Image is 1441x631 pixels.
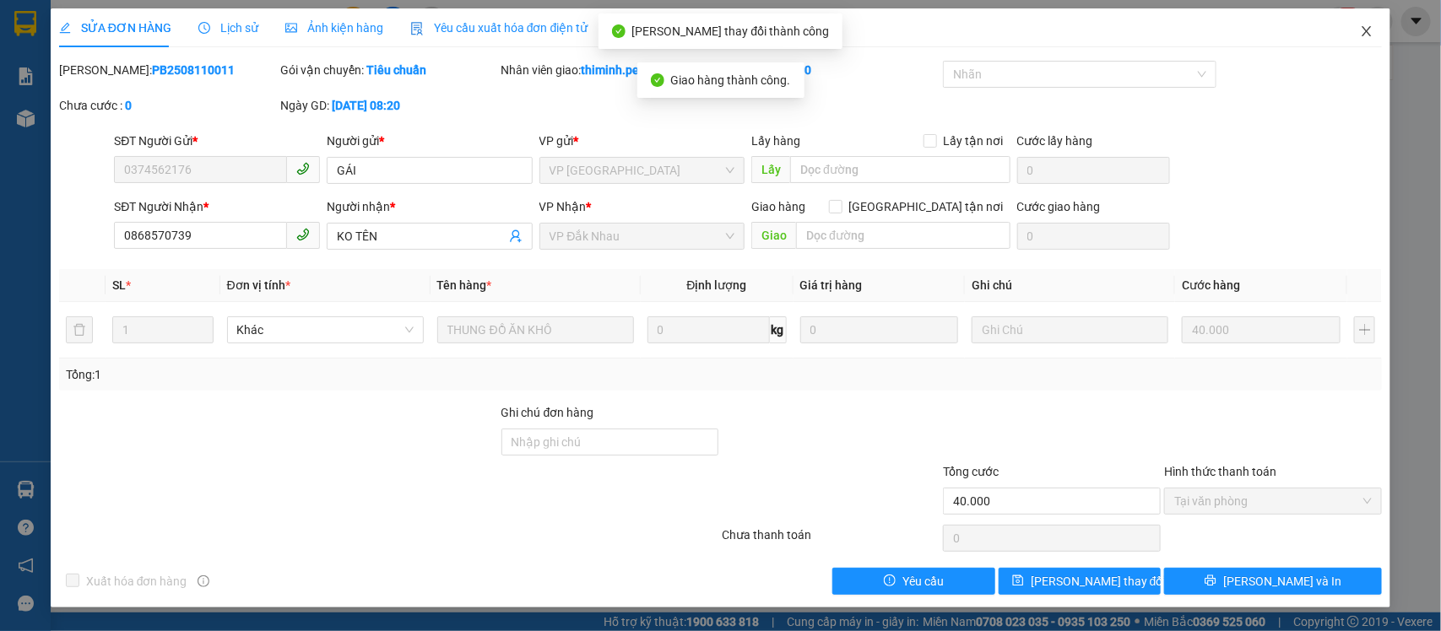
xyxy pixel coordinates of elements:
[1205,574,1216,588] span: printer
[327,132,533,150] div: Người gửi
[410,21,588,35] span: Yêu cầu xuất hóa đơn điện tử
[687,278,747,292] span: Định lượng
[501,61,719,79] div: Nhân viên giao:
[902,572,944,591] span: Yêu cầu
[721,526,942,555] div: Chưa thanh toán
[59,96,277,115] div: Chưa cước :
[770,316,787,343] span: kg
[1017,157,1170,184] input: Cước lấy hàng
[8,8,245,100] li: [PERSON_NAME][GEOGRAPHIC_DATA]
[800,278,863,292] span: Giá trị hàng
[943,465,999,478] span: Tổng cước
[112,278,126,292] span: SL
[550,224,735,249] span: VP Đắk Nhau
[125,99,132,112] b: 0
[1182,278,1240,292] span: Cước hàng
[366,63,426,77] b: Tiêu chuẩn
[790,156,1010,183] input: Dọc đường
[972,316,1168,343] input: Ghi Chú
[285,21,383,35] span: Ảnh kiện hàng
[1164,465,1276,478] label: Hình thức thanh toán
[198,575,209,587] span: info-circle
[437,316,634,343] input: VD: Bàn, Ghế
[227,278,290,292] span: Đơn vị tính
[198,22,210,34] span: clock-circle
[1182,316,1341,343] input: 0
[751,134,800,148] span: Lấy hàng
[1164,568,1382,595] button: printer[PERSON_NAME] và In
[332,99,400,112] b: [DATE] 08:20
[198,21,258,35] span: Lịch sử
[965,269,1175,302] th: Ghi chú
[1360,24,1373,38] span: close
[751,200,805,213] span: Giao hàng
[59,22,71,34] span: edit
[751,156,790,183] span: Lấy
[327,197,533,216] div: Người nhận
[1343,8,1390,56] button: Close
[800,316,959,343] input: 0
[8,119,116,175] li: VP VP [GEOGRAPHIC_DATA]
[410,22,424,35] img: icon
[651,73,664,87] span: check-circle
[937,132,1010,150] span: Lấy tận nơi
[285,22,297,34] span: picture
[671,73,791,87] span: Giao hàng thành công.
[1017,134,1093,148] label: Cước lấy hàng
[1354,316,1375,343] button: plus
[1017,200,1101,213] label: Cước giao hàng
[796,222,1010,249] input: Dọc đường
[612,24,626,38] span: check-circle
[114,197,320,216] div: SĐT Người Nhận
[280,61,498,79] div: Gói vận chuyển:
[116,119,225,138] li: VP VP Đắk Nhau
[884,574,896,588] span: exclamation-circle
[152,63,235,77] b: PB2508110011
[237,317,414,342] span: Khác
[751,222,796,249] span: Giao
[114,132,320,150] div: SĐT Người Gửi
[1031,572,1166,591] span: [PERSON_NAME] thay đổi
[1223,572,1341,591] span: [PERSON_NAME] và In
[501,429,719,456] input: Ghi chú đơn hàng
[1012,574,1024,588] span: save
[999,568,1161,595] button: save[PERSON_NAME] thay đổi
[66,316,93,343] button: delete
[832,568,994,595] button: exclamation-circleYêu cầu
[632,24,830,38] span: [PERSON_NAME] thay đổi thành công
[59,61,277,79] div: [PERSON_NAME]:
[296,228,310,241] span: phone
[539,132,745,150] div: VP gửi
[1017,223,1170,250] input: Cước giao hàng
[79,572,194,591] span: Xuất hóa đơn hàng
[296,162,310,175] span: phone
[509,229,523,243] span: user-add
[59,21,171,35] span: SỬA ĐƠN HÀNG
[1174,488,1372,514] span: Tại văn phòng
[280,96,498,115] div: Ngày GD:
[66,365,557,384] div: Tổng: 1
[539,200,587,213] span: VP Nhận
[501,406,594,419] label: Ghi chú đơn hàng
[722,61,940,79] div: Cước rồi :
[842,197,1010,216] span: [GEOGRAPHIC_DATA] tận nơi
[437,278,492,292] span: Tên hàng
[582,63,669,77] b: thiminh.petrobp
[550,158,735,183] span: VP Phước Bình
